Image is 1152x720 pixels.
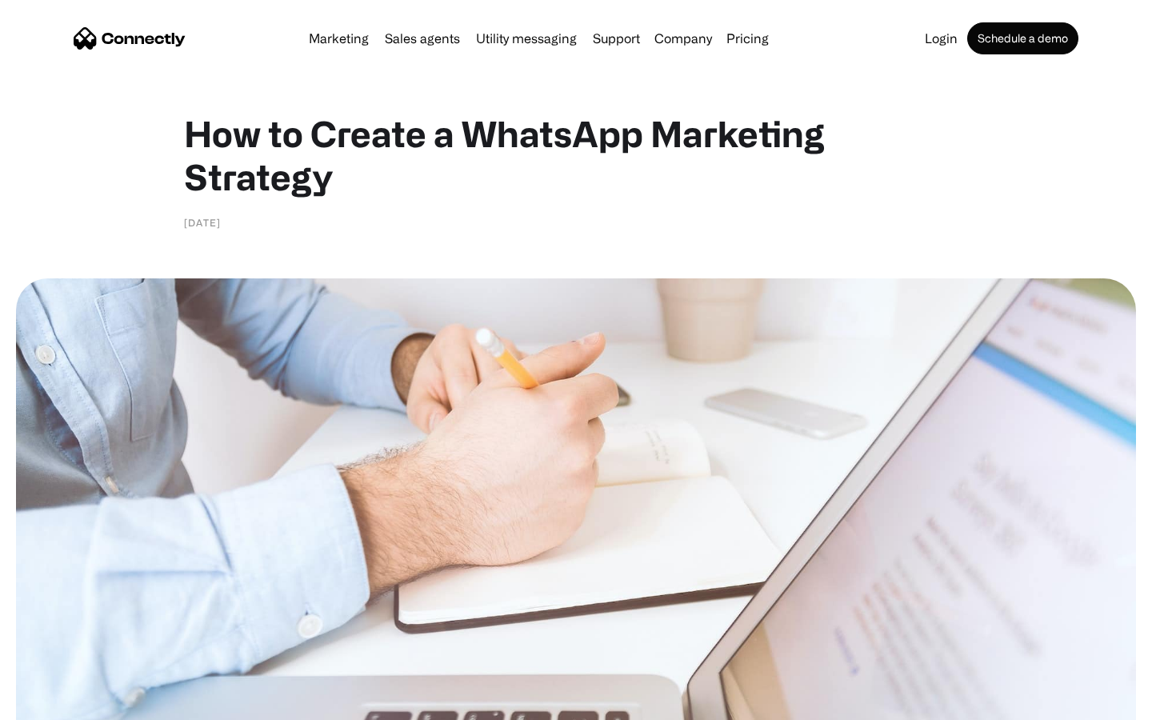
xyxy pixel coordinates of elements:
div: [DATE] [184,214,221,230]
a: Support [586,32,646,45]
a: Login [918,32,964,45]
a: Marketing [302,32,375,45]
h1: How to Create a WhatsApp Marketing Strategy [184,112,968,198]
a: Pricing [720,32,775,45]
div: Company [654,27,712,50]
a: Schedule a demo [967,22,1078,54]
a: Utility messaging [470,32,583,45]
a: Sales agents [378,32,466,45]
